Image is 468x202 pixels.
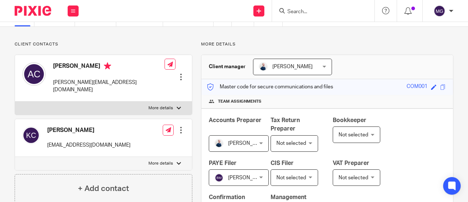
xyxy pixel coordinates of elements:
img: svg%3E [215,173,223,182]
span: Not selected [339,175,368,180]
p: More details [201,41,453,47]
i: Primary [104,62,111,70]
p: [PERSON_NAME][EMAIL_ADDRESS][DOMAIN_NAME] [53,79,165,94]
p: Client contacts [15,41,192,47]
span: [PERSON_NAME] [228,141,268,146]
img: svg%3E [22,126,40,144]
span: PAYE Filer [209,160,237,166]
span: Not selected [276,175,306,180]
h3: Client manager [209,63,246,70]
span: Team assignments [218,99,261,104]
h4: [PERSON_NAME] [53,62,165,71]
p: More details [148,105,173,111]
span: VAT Preparer [333,160,369,166]
p: Master code for secure communications and files [207,83,333,91]
span: [PERSON_NAME] [228,175,268,180]
img: MC_T&CO-3.jpg [215,139,223,148]
img: MC_T&CO-3.jpg [259,62,268,71]
h4: + Add contact [78,183,129,194]
img: svg%3E [434,5,445,17]
p: More details [148,161,173,166]
span: Bookkeeper [333,117,366,123]
span: Not selected [339,132,368,137]
p: [EMAIL_ADDRESS][DOMAIN_NAME] [47,142,131,149]
div: COM001 [407,83,427,91]
span: CIS Filer [271,160,294,166]
span: Tax Return Preparer [271,117,300,132]
img: Pixie [15,6,51,16]
span: Not selected [276,141,306,146]
h4: [PERSON_NAME] [47,126,131,134]
input: Search [287,9,352,15]
span: Accounts Preparer [209,117,261,123]
span: [PERSON_NAME] [272,64,313,69]
img: svg%3E [22,62,46,86]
